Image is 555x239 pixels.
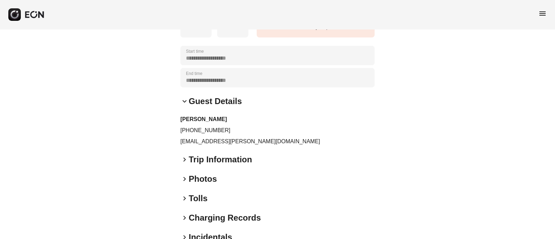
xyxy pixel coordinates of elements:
[180,155,189,164] span: keyboard_arrow_right
[180,194,189,203] span: keyboard_arrow_right
[180,175,189,183] span: keyboard_arrow_right
[538,9,547,18] span: menu
[180,214,189,222] span: keyboard_arrow_right
[189,173,217,185] h2: Photos
[180,115,375,123] h3: [PERSON_NAME]
[189,96,242,107] h2: Guest Details
[180,137,375,146] p: [EMAIL_ADDRESS][PERSON_NAME][DOMAIN_NAME]
[189,212,261,223] h2: Charging Records
[180,97,189,105] span: keyboard_arrow_down
[180,126,375,135] p: [PHONE_NUMBER]
[189,154,252,165] h2: Trip Information
[189,193,207,204] h2: Tolls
